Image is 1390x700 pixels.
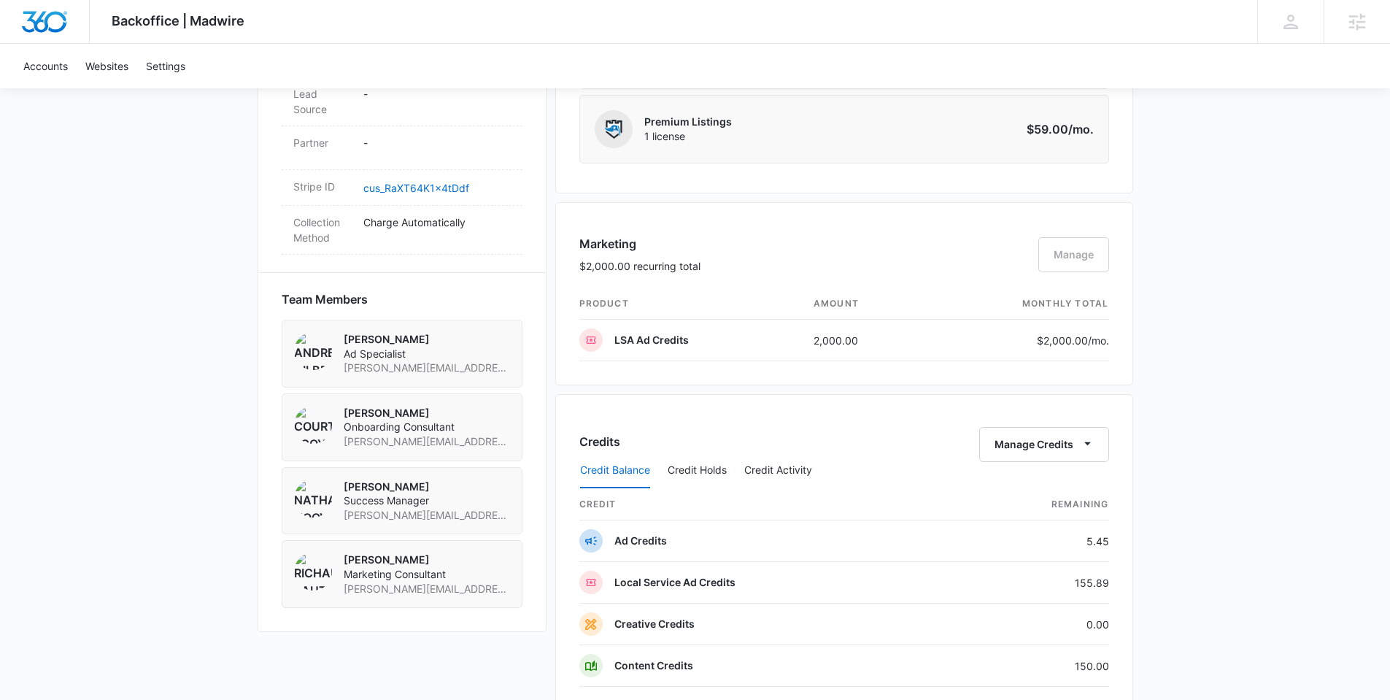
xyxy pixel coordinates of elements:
th: credit [579,489,954,520]
p: [PERSON_NAME] [344,480,510,494]
img: Andrew Gilbert [294,332,332,370]
p: [PERSON_NAME] [344,332,510,347]
span: Backoffice | Madwire [112,13,244,28]
dt: Lead Source [293,86,352,117]
p: Local Service Ad Credits [614,575,735,590]
div: Partner- [282,126,522,170]
td: 150.00 [954,645,1109,687]
td: 0.00 [954,604,1109,645]
img: logo_orange.svg [23,23,35,35]
h3: Marketing [579,235,700,253]
th: monthly total [928,288,1109,320]
div: Domain: [DOMAIN_NAME] [38,38,161,50]
th: amount [802,288,928,320]
img: Nathan Hoover [294,480,332,518]
button: Credit Balance [580,453,650,488]
span: /mo. [1068,122,1094,136]
p: [PERSON_NAME] [344,406,510,420]
a: cus_RaXT64K1x4tDdf [363,182,469,194]
h3: Credits [579,433,620,450]
div: Stripe IDcus_RaXT64K1x4tDdf [282,170,522,206]
p: Ad Credits [614,534,667,548]
span: [PERSON_NAME][EMAIL_ADDRESS][PERSON_NAME][DOMAIN_NAME] [344,508,510,523]
p: [PERSON_NAME] [344,553,510,567]
button: Credit Activity [744,453,812,488]
p: LSA Ad Credits [614,333,689,347]
span: 1 license [644,129,732,144]
a: Websites [77,44,137,88]
p: - [363,86,511,101]
span: Ad Specialist [344,347,510,361]
div: v 4.0.25 [41,23,72,35]
span: Onboarding Consultant [344,420,510,434]
span: [PERSON_NAME][EMAIL_ADDRESS][PERSON_NAME][DOMAIN_NAME] [344,582,510,596]
img: tab_domain_overview_orange.svg [39,85,51,96]
a: Settings [137,44,194,88]
button: Manage Credits [979,427,1109,462]
span: Team Members [282,291,368,308]
dt: Stripe ID [293,179,352,194]
span: [PERSON_NAME][EMAIL_ADDRESS][PERSON_NAME][DOMAIN_NAME] [344,434,510,449]
p: Creative Credits [614,617,695,631]
p: Premium Listings [644,115,732,129]
p: Content Credits [614,658,693,673]
img: tab_keywords_by_traffic_grey.svg [145,85,157,96]
div: Lead Source- [282,77,522,126]
img: Courtney Coy [294,406,332,444]
span: /mo. [1088,334,1109,347]
p: $59.00 [1025,120,1094,138]
dt: Collection Method [293,215,352,245]
img: website_grey.svg [23,38,35,50]
span: [PERSON_NAME][EMAIL_ADDRESS][PERSON_NAME][DOMAIN_NAME] [344,361,510,375]
p: $2,000.00 [1037,333,1109,348]
img: Richard Sauter [294,553,332,591]
button: Credit Holds [668,453,727,488]
div: Domain Overview [55,86,131,96]
th: Remaining [954,489,1109,520]
p: $2,000.00 recurring total [579,258,700,274]
td: 2,000.00 [802,320,928,361]
th: product [579,288,802,320]
span: Marketing Consultant [344,567,510,582]
div: Collection MethodCharge Automatically [282,206,522,255]
a: Accounts [15,44,77,88]
p: - [363,135,511,150]
dt: Partner [293,135,352,150]
div: Keywords by Traffic [161,86,246,96]
td: 155.89 [954,562,1109,604]
p: Charge Automatically [363,215,511,230]
span: Success Manager [344,493,510,508]
td: 5.45 [954,520,1109,562]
